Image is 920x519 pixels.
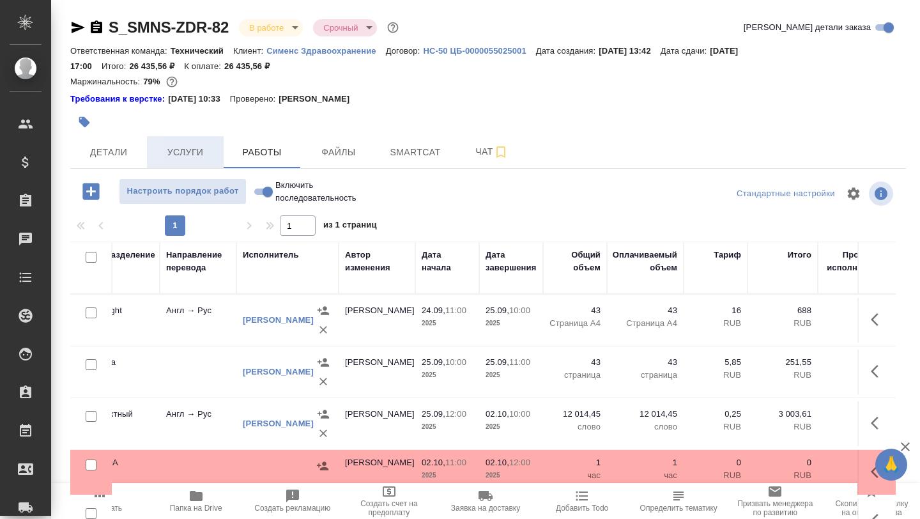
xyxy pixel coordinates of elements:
[164,74,180,90] button: 4615.16 RUB;
[613,249,677,274] div: Оплачиваемый объем
[549,317,601,330] p: Страница А4
[160,298,236,343] td: Англ → Рус
[613,369,677,382] p: страница
[339,350,415,394] td: [PERSON_NAME]
[254,504,330,513] span: Создать рекламацию
[348,499,429,517] span: Создать счет на предоплату
[168,93,230,105] p: [DATE] 10:33
[83,298,160,343] td: DTPlight
[640,504,717,513] span: Определить тематику
[70,20,86,35] button: Скопировать ссылку для ЯМессенджера
[863,456,894,487] button: Здесь прячутся важные кнопки
[78,144,139,160] span: Детали
[119,178,247,205] button: Настроить порядок работ
[422,369,473,382] p: 2025
[613,317,677,330] p: Страница А4
[70,108,98,136] button: Добавить тэг
[51,483,148,519] button: Пересчитать
[754,356,811,369] p: 251,55
[445,409,466,419] p: 12:00
[323,217,377,236] span: из 1 страниц
[243,249,299,261] div: Исполнитель
[509,306,530,315] p: 10:00
[319,22,362,33] button: Срочный
[422,306,445,315] p: 24.09,
[754,456,811,469] p: 0
[230,93,279,105] p: Проверено:
[148,483,244,519] button: Папка на Drive
[690,469,741,482] p: RUB
[631,483,727,519] button: Определить тематику
[735,499,816,517] span: Призвать менеджера по развитию
[536,46,599,56] p: Дата создания:
[184,61,224,71] p: К оплате:
[245,22,287,33] button: В работе
[243,367,314,376] a: [PERSON_NAME]
[486,357,509,367] p: 25.09,
[339,298,415,343] td: [PERSON_NAME]
[486,458,509,467] p: 02.10,
[824,483,920,519] button: Скопировать ссылку на оценку заказа
[509,458,530,467] p: 12:00
[422,249,473,274] div: Дата начала
[224,61,279,71] p: 26 435,56 ₽
[690,356,741,369] p: 5,85
[549,469,601,482] p: час
[314,301,333,320] button: Назначить
[461,144,523,160] span: Чат
[613,304,677,317] p: 43
[70,46,171,56] p: Ответственная команда:
[73,178,109,205] button: Добавить работу
[339,401,415,446] td: [PERSON_NAME]
[166,249,230,274] div: Направление перевода
[339,450,415,495] td: [PERSON_NAME]
[486,249,537,274] div: Дата завершения
[754,408,811,421] p: 3 003,61
[143,77,163,86] p: 79%
[880,451,902,478] span: 🙏
[314,320,333,339] button: Удалить
[275,179,356,205] span: Включить последовательность
[754,421,811,433] p: RUB
[422,421,473,433] p: 2025
[341,483,437,519] button: Создать счет на предоплату
[437,483,533,519] button: Заявка на доставку
[314,372,333,391] button: Удалить
[831,499,912,517] span: Скопировать ссылку на оценку заказа
[109,19,229,36] a: S_SMNS-ZDR-82
[266,45,386,56] a: Сименс Здравоохранение
[233,46,266,56] p: Клиент:
[445,458,466,467] p: 11:00
[243,315,314,325] a: [PERSON_NAME]
[231,144,293,160] span: Работы
[690,408,741,421] p: 0,25
[733,184,838,204] div: split button
[89,20,104,35] button: Скопировать ссылку
[534,483,631,519] button: Добавить Todo
[486,306,509,315] p: 25.09,
[549,369,601,382] p: страница
[875,449,907,481] button: 🙏
[754,317,811,330] p: RUB
[129,61,184,71] p: 26 435,56 ₽
[754,469,811,482] p: RUB
[613,421,677,433] p: слово
[243,419,314,428] a: [PERSON_NAME]
[386,46,424,56] p: Договор:
[160,401,236,446] td: Англ → Рус
[102,61,129,71] p: Итого:
[486,421,537,433] p: 2025
[451,504,520,513] span: Заявка на доставку
[486,469,537,482] p: 2025
[239,19,303,36] div: В работе
[83,450,160,495] td: MedQA
[863,356,894,387] button: Здесь прячутся важные кнопки
[690,317,741,330] p: RUB
[690,456,741,469] p: 0
[83,401,160,446] td: Проектный офис
[556,504,608,513] span: Добавить Todo
[690,369,741,382] p: RUB
[308,144,369,160] span: Файлы
[661,46,710,56] p: Дата сдачи:
[314,405,333,424] button: Назначить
